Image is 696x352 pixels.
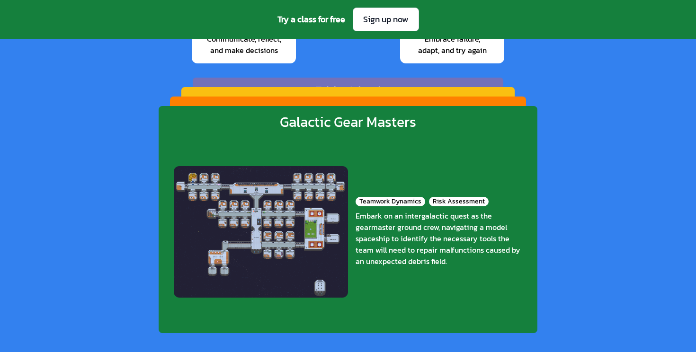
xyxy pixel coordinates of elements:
span: Try a class for free [277,13,345,26]
div: Countdown Challenge [287,94,408,109]
div: Galactic Gear Masters [280,114,416,131]
div: Risk Assessment [429,197,489,206]
a: Sign up now [353,8,419,31]
div: Embark on an intergalactic quest as the gearmaster ground crew, navigating a model spaceship to i... [356,210,522,267]
div: Ethics Island [315,84,381,98]
span: Communicate, reflect, and make decisions [199,33,288,56]
span: Embrace failure, adapt, and try again [408,33,497,56]
div: Teamwork Dynamics [356,197,425,206]
div: Riddle Racers [308,104,388,120]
